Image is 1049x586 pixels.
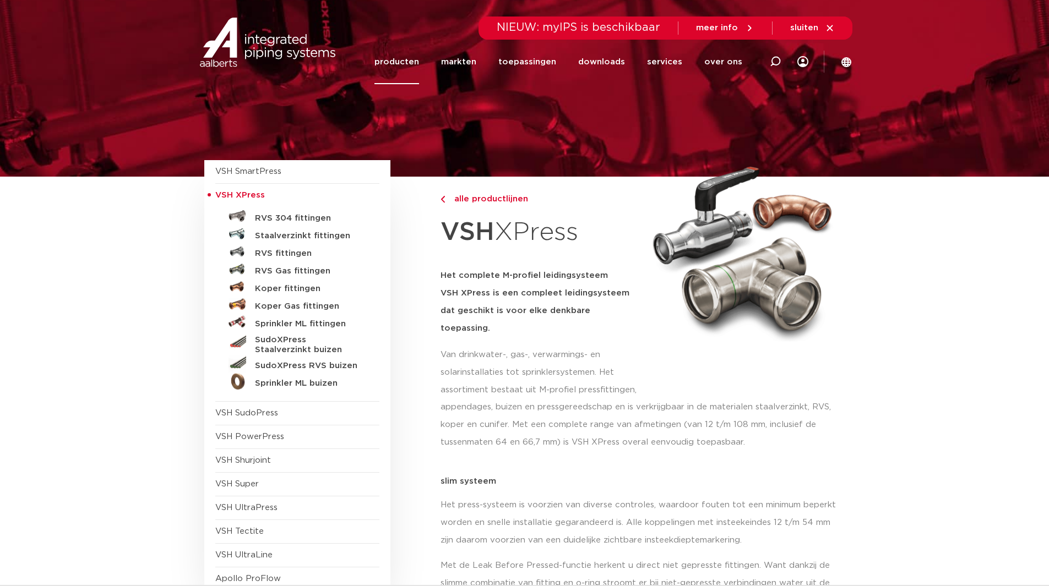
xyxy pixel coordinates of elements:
[255,266,364,276] h5: RVS Gas fittingen
[441,220,494,245] strong: VSH
[441,193,640,206] a: alle productlijnen
[696,23,754,33] a: meer info
[215,167,281,176] a: VSH SmartPress
[215,225,379,243] a: Staalverzinkt fittingen
[255,213,364,223] h5: RVS 304 fittingen
[215,191,265,199] span: VSH XPress
[215,260,379,278] a: RVS Gas fittingen
[498,40,556,84] a: toepassingen
[215,278,379,295] a: Koper fittingen
[215,313,379,331] a: Sprinkler ML fittingen
[441,477,845,485] p: slim systeem
[215,207,379,225] a: RVS 304 fittingen
[441,267,640,337] h5: Het complete M-profiel leidingsysteem VSH XPress is een compleet leidingsysteem dat geschikt is v...
[215,295,379,313] a: Koper Gas fittingen
[255,231,364,241] h5: Staalverzinkt fittingen
[215,574,281,583] a: Apollo ProFlow
[215,527,264,535] a: VSH Tectite
[497,22,660,33] span: NIEUW: myIPS is beschikbaar
[790,23,835,33] a: sluiten
[215,503,278,512] a: VSH UltraPress
[448,195,528,203] span: alle productlijnen
[215,551,273,559] a: VSH UltraLine
[215,432,284,441] a: VSH PowerPress
[215,373,379,390] a: Sprinkler ML buizen
[441,40,476,84] a: markten
[441,196,445,203] img: chevron-right.svg
[441,211,640,254] h1: XPress
[255,319,364,329] h5: Sprinkler ML fittingen
[441,398,845,451] p: appendages, buizen en pressgereedschap en is verkrijgbaar in de materialen staalverzinkt, RVS, ko...
[696,24,738,32] span: meer info
[215,355,379,373] a: SudoXPress RVS buizen
[441,346,640,399] p: Van drinkwater-, gas-, verwarmings- en solarinstallaties tot sprinklersystemen. Het assortiment b...
[255,284,364,294] h5: Koper fittingen
[374,40,419,84] a: producten
[215,243,379,260] a: RVS fittingen
[790,24,818,32] span: sluiten
[578,40,625,84] a: downloads
[255,302,364,311] h5: Koper Gas fittingen
[647,40,682,84] a: services
[215,456,271,464] a: VSH Shurjoint
[215,331,379,355] a: SudoXPress Staalverzinkt buizen
[374,40,742,84] nav: Menu
[704,40,742,84] a: over ons
[215,409,278,417] a: VSH SudoPress
[441,496,845,549] p: Het press-systeem is voorzien van diverse controles, waardoor fouten tot een minimum beperkt word...
[215,480,259,488] a: VSH Super
[255,249,364,259] h5: RVS fittingen
[797,40,808,84] div: my IPS
[255,335,364,355] h5: SudoXPress Staalverzinkt buizen
[255,379,364,388] h5: Sprinkler ML buizen
[255,361,364,371] h5: SudoXPress RVS buizen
